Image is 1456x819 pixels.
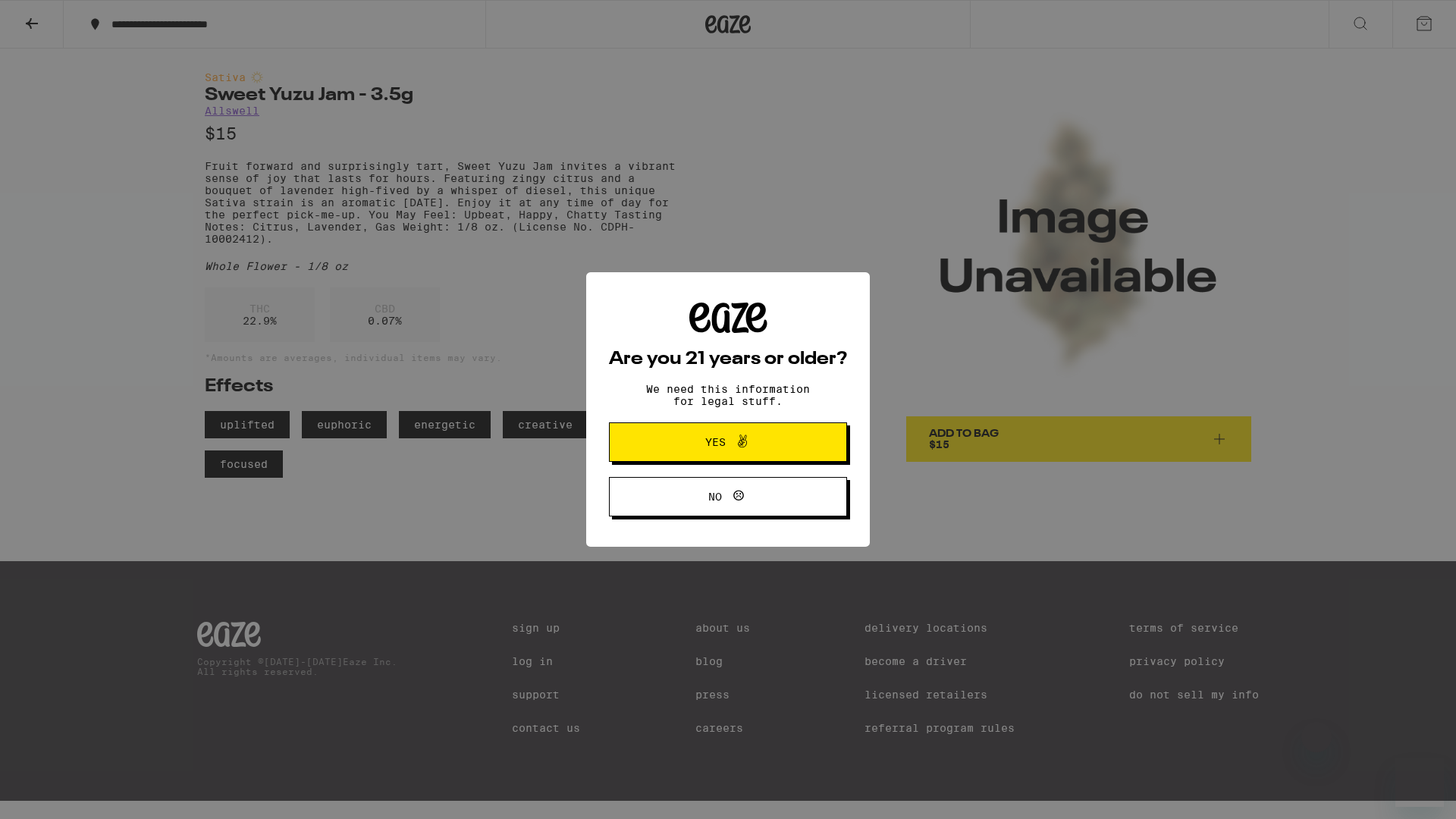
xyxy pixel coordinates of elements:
button: Yes [609,422,847,462]
button: No [609,477,847,516]
span: Yes [705,437,726,447]
h2: Are you 21 years or older? [609,350,847,369]
p: We need this information for legal stuff. [633,383,823,407]
iframe: Close message [1301,722,1332,752]
iframe: Button to launch messaging window [1395,758,1444,807]
span: No [708,491,722,502]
